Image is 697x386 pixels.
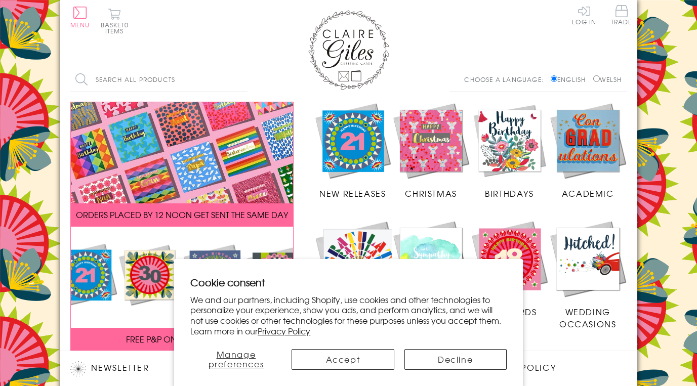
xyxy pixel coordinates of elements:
span: Christmas [405,187,457,199]
img: Claire Giles Greetings Cards [308,10,389,90]
span: Manage preferences [209,348,264,370]
span: New Releases [319,187,386,199]
a: Wedding Occasions [549,220,627,330]
input: Search [237,68,248,91]
label: English [551,75,591,84]
a: Sympathy [392,220,470,318]
button: Menu [70,7,90,28]
input: Welsh [593,75,600,82]
button: Manage preferences [190,349,281,370]
input: Search all products [70,68,248,91]
h2: Newsletter [70,361,242,376]
span: Menu [70,20,90,29]
button: Basket0 items [101,8,129,34]
h2: Cookie consent [190,275,507,289]
button: Accept [292,349,394,370]
p: We and our partners, including Shopify, use cookies and other technologies to personalize your ex... [190,294,507,336]
a: Christmas [392,102,470,200]
a: Congratulations [314,220,405,330]
button: Decline [404,349,507,370]
label: Welsh [593,75,622,84]
a: Trade [611,5,632,27]
span: ORDERS PLACED BY 12 NOON GET SENT THE SAME DAY [76,208,288,221]
a: Privacy Policy [258,325,310,337]
a: Log In [572,5,596,25]
span: Birthdays [485,187,534,199]
a: New Releases [314,102,392,200]
a: Academic [549,102,627,200]
input: English [551,75,557,82]
p: Choose a language: [464,75,549,84]
span: 0 items [105,20,129,35]
a: Birthdays [470,102,549,200]
span: Trade [611,5,632,25]
span: Wedding Occasions [559,306,616,330]
span: Academic [562,187,614,199]
a: Age Cards [470,220,549,318]
span: FREE P&P ON ALL UK ORDERS [126,333,237,345]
